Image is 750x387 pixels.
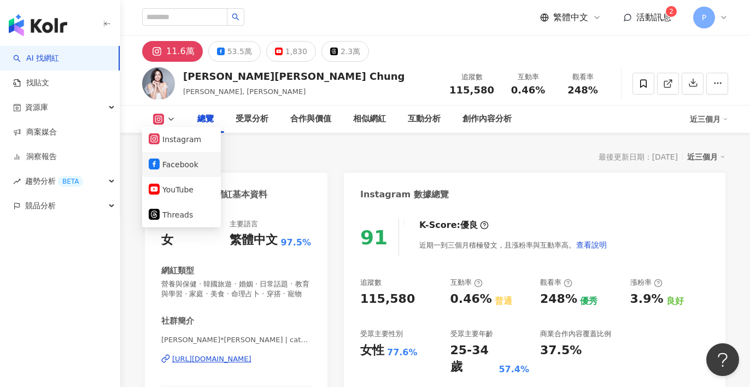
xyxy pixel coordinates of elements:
div: 追蹤數 [360,278,382,288]
button: 53.5萬 [208,41,261,62]
div: 合作與價值 [290,113,331,126]
div: 1,830 [285,44,307,59]
div: 繁體中文 [230,232,278,249]
button: 2.3萬 [321,41,369,62]
img: logo [9,14,67,36]
div: 創作內容分析 [462,113,512,126]
span: [PERSON_NAME], [PERSON_NAME] [183,87,306,96]
div: 248% [540,291,577,308]
div: 11.6萬 [166,44,195,59]
div: 2.3萬 [341,44,360,59]
span: rise [13,178,21,185]
span: 競品分析 [25,193,56,218]
span: 115,580 [449,84,494,96]
div: 25-34 歲 [450,342,496,376]
a: 找貼文 [13,78,49,89]
div: 良好 [666,295,684,307]
span: search [232,13,239,21]
a: [URL][DOMAIN_NAME] [161,354,311,364]
div: 受眾主要年齡 [450,329,493,339]
div: 近期一到三個月積極發文，且漲粉率與互動率高。 [419,234,607,256]
sup: 2 [666,6,677,17]
div: 115,580 [360,291,415,308]
div: 近三個月 [690,110,728,128]
div: 53.5萬 [227,44,252,59]
span: 活動訊息 [636,12,671,22]
button: 查看說明 [576,234,607,256]
div: 總覽 [197,113,214,126]
div: 37.5% [540,342,582,359]
span: [PERSON_NAME]*[PERSON_NAME] | cathychung_shinyi [161,335,311,345]
span: 查看說明 [576,241,607,249]
div: 漲粉率 [630,278,663,288]
button: 1,830 [266,41,316,62]
div: 互動率 [450,278,483,288]
span: 2 [669,8,673,15]
span: 營養與保健 · 韓國旅遊 · 婚姻 · 日常話題 · 教育與學習 · 家庭 · 美食 · 命理占卜 · 穿搭 · 寵物 [161,279,311,299]
span: P [702,11,706,24]
div: BETA [58,176,83,187]
img: KOL Avatar [142,67,175,100]
div: Instagram 網紅基本資料 [161,189,267,201]
div: K-Score : [419,219,489,231]
div: 追蹤數 [449,72,494,83]
div: 3.9% [630,291,664,308]
div: 互動率 [507,72,549,83]
span: 0.46% [511,85,545,96]
a: searchAI 找網紅 [13,53,59,64]
div: 優秀 [580,295,597,307]
div: 77.6% [387,347,418,359]
div: 近三個月 [687,150,725,164]
span: 248% [567,85,598,96]
div: [URL][DOMAIN_NAME] [172,354,251,364]
a: 商案媒合 [13,127,57,138]
button: Threads [149,207,214,222]
button: Instagram [149,132,214,147]
div: 互動分析 [408,113,441,126]
div: 商業合作內容覆蓋比例 [540,329,611,339]
div: 相似網紅 [353,113,386,126]
div: 57.4% [499,363,529,376]
div: 91 [360,226,388,249]
div: 網紅類型 [161,265,194,277]
span: 資源庫 [25,95,48,120]
div: 觀看率 [540,278,572,288]
button: YouTube [149,182,214,197]
button: 11.6萬 [142,41,203,62]
span: 繁體中文 [553,11,588,24]
div: 受眾主要性別 [360,329,403,339]
button: Facebook [149,157,214,172]
a: 洞察報告 [13,151,57,162]
div: [PERSON_NAME][PERSON_NAME] Chung [183,69,405,83]
div: 女性 [360,342,384,359]
div: 0.46% [450,291,492,308]
div: 優良 [460,219,478,231]
div: 觀看率 [562,72,603,83]
div: 主要語言 [230,219,258,229]
span: 趨勢分析 [25,169,83,193]
div: 受眾分析 [236,113,268,126]
div: 社群簡介 [161,315,194,327]
div: Instagram 數據總覽 [360,189,449,201]
div: 普通 [495,295,512,307]
iframe: Help Scout Beacon - Open [706,343,739,376]
div: 最後更新日期：[DATE] [599,153,678,161]
div: 女 [161,232,173,249]
span: 97.5% [280,237,311,249]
